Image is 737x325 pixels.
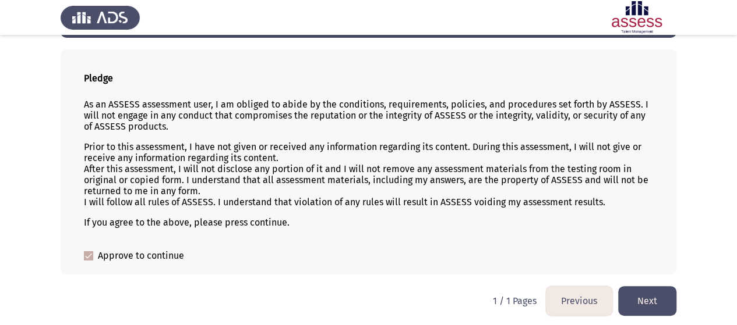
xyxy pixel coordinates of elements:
[618,286,676,316] button: load next page
[61,1,140,34] img: Assess Talent Management logo
[493,295,537,306] p: 1 / 1 Pages
[546,286,612,316] button: load previous page
[84,141,653,208] p: Prior to this assessment, I have not given or received any information regarding its content. Dur...
[98,249,184,263] span: Approve to continue
[84,99,653,132] p: As an ASSESS assessment user, I am obliged to abide by the conditions, requirements, policies, an...
[84,217,653,228] p: If you agree to the above, please press continue.
[597,1,676,34] img: Assessment logo of ASSESS English Language Assessment (3 Module) (Ad - IB)
[84,73,113,84] b: Pledge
